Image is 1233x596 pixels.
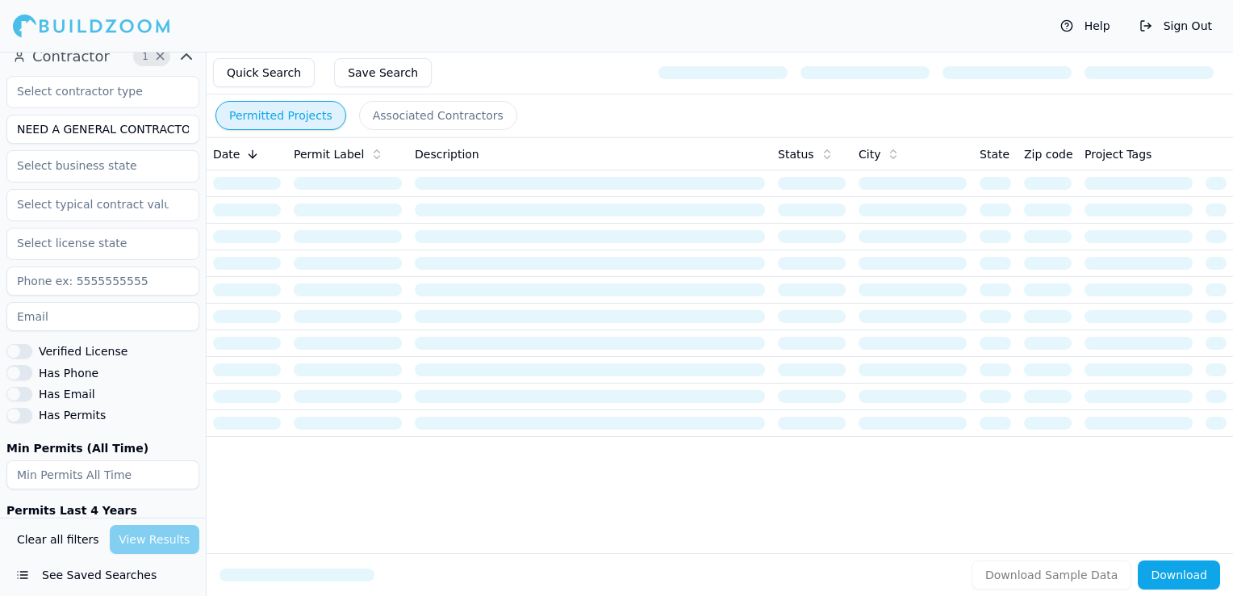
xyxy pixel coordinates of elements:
[7,151,178,180] input: Select business state
[6,302,199,331] input: Email
[6,44,199,69] button: Contractor1Clear Contractor filters
[980,146,1009,162] span: State
[1131,13,1220,39] button: Sign Out
[859,146,880,162] span: City
[6,502,199,518] div: Permits Last 4 Years
[6,460,199,489] input: Min Permits All Time
[213,58,315,87] button: Quick Search
[213,146,240,162] span: Date
[32,45,110,68] span: Contractor
[39,388,95,400] label: Has Email
[7,77,178,106] input: Select contractor type
[39,346,127,357] label: Verified License
[6,115,199,144] input: Business name
[13,525,103,554] button: Clear all filters
[1052,13,1118,39] button: Help
[334,58,432,87] button: Save Search
[1024,146,1073,162] span: Zip code
[137,48,153,65] span: 1
[6,560,199,590] button: See Saved Searches
[778,146,814,162] span: Status
[1138,560,1220,590] button: Download
[7,229,178,258] input: Select license state
[39,409,106,421] label: Has Permits
[294,146,364,162] span: Permit Label
[154,52,166,61] span: Clear Contractor filters
[7,190,178,219] input: Select typical contract value
[215,101,346,130] button: Permitted Projects
[1085,146,1151,162] span: Project Tags
[6,267,199,296] input: Phone ex: 5555555555
[6,443,199,454] label: Min Permits (All Time)
[359,101,517,130] button: Associated Contractors
[415,146,479,162] span: Description
[39,367,98,379] label: Has Phone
